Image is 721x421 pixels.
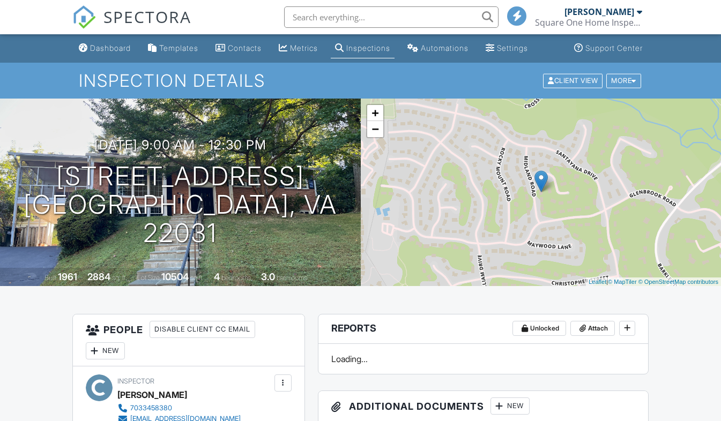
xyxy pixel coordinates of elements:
[585,43,643,52] div: Support Center
[606,73,641,88] div: More
[144,39,203,58] a: Templates
[608,279,637,285] a: © MapTiler
[638,279,718,285] a: © OpenStreetMap contributors
[367,105,383,121] a: Zoom in
[570,39,647,58] a: Support Center
[421,43,469,52] div: Automations
[79,71,642,90] h1: Inspection Details
[72,14,191,37] a: SPECTORA
[261,271,275,282] div: 3.0
[137,274,160,282] span: Lot Size
[367,121,383,137] a: Zoom out
[277,274,307,282] span: bathrooms
[87,271,110,282] div: 2884
[73,314,304,366] h3: People
[346,43,390,52] div: Inspections
[86,342,125,359] div: New
[117,403,241,414] a: 7033458380
[535,17,642,28] div: Square One Home Inspections
[72,5,96,29] img: The Best Home Inspection Software - Spectora
[94,138,266,152] h3: [DATE] 9:00 am - 12:30 pm
[150,321,255,338] div: Disable Client CC Email
[274,39,322,58] a: Metrics
[228,43,262,52] div: Contacts
[542,76,605,84] a: Client View
[290,43,318,52] div: Metrics
[497,43,528,52] div: Settings
[221,274,251,282] span: bedrooms
[159,43,198,52] div: Templates
[284,6,499,28] input: Search everything...
[564,6,634,17] div: [PERSON_NAME]
[112,274,127,282] span: sq. ft.
[214,271,220,282] div: 4
[211,39,266,58] a: Contacts
[490,397,530,415] div: New
[161,271,189,282] div: 10504
[403,39,473,58] a: Automations (Basic)
[75,39,135,58] a: Dashboard
[589,279,606,285] a: Leaflet
[543,73,603,88] div: Client View
[331,39,395,58] a: Inspections
[130,404,172,412] div: 7033458380
[586,277,721,287] div: |
[117,387,187,403] div: [PERSON_NAME]
[190,274,204,282] span: sq.ft.
[481,39,532,58] a: Settings
[44,274,56,282] span: Built
[17,162,344,247] h1: [STREET_ADDRESS] [GEOGRAPHIC_DATA], VA 22031
[90,43,131,52] div: Dashboard
[117,377,154,385] span: Inspector
[58,271,77,282] div: 1961
[103,5,191,28] span: SPECTORA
